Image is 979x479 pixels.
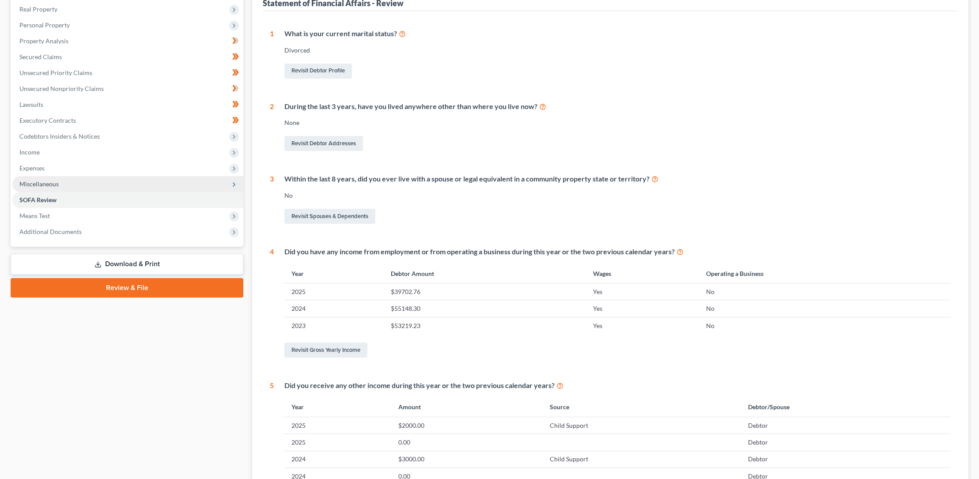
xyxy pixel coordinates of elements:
[270,247,274,359] div: 4
[284,381,951,391] div: Did you receive any other income during this year or the two previous calendar years?
[741,451,951,468] td: Debtor
[741,398,951,417] th: Debtor/Spouse
[12,97,243,113] a: Lawsuits
[12,113,243,128] a: Executory Contracts
[284,264,384,283] th: Year
[391,451,543,468] td: $3000.00
[19,228,82,235] span: Additional Documents
[270,29,274,80] div: 1
[284,29,951,39] div: What is your current marital status?
[284,102,951,112] div: During the last 3 years, have you lived anywhere other than where you live now?
[19,69,92,76] span: Unsecured Priority Claims
[19,5,57,13] span: Real Property
[11,278,243,298] a: Review & File
[391,398,543,417] th: Amount
[391,434,543,451] td: 0.00
[284,300,384,317] td: 2024
[699,300,951,317] td: No
[19,53,62,60] span: Secured Claims
[270,102,274,153] div: 2
[699,317,951,334] td: No
[741,434,951,451] td: Debtor
[586,264,699,283] th: Wages
[384,283,586,300] td: $39702.76
[543,398,741,417] th: Source
[12,65,243,81] a: Unsecured Priority Claims
[12,81,243,97] a: Unsecured Nonpriority Claims
[284,46,951,55] div: Divorced
[12,49,243,65] a: Secured Claims
[19,212,50,219] span: Means Test
[284,191,951,200] div: No
[384,300,586,317] td: $55148.30
[284,283,384,300] td: 2025
[19,117,76,124] span: Executory Contracts
[543,451,741,468] td: Child Support
[586,317,699,334] td: Yes
[284,417,391,434] td: 2025
[19,164,45,172] span: Expenses
[284,64,352,79] a: Revisit Debtor Profile
[699,264,951,283] th: Operating a Business
[284,343,367,358] a: Revisit Gross Yearly Income
[270,174,274,226] div: 3
[19,180,59,188] span: Miscellaneous
[19,37,68,45] span: Property Analysis
[699,283,951,300] td: No
[284,118,951,127] div: None
[384,317,586,334] td: $53219.23
[391,417,543,434] td: $2000.00
[284,136,363,151] a: Revisit Debtor Addresses
[543,417,741,434] td: Child Support
[12,33,243,49] a: Property Analysis
[19,148,40,156] span: Income
[284,174,951,184] div: Within the last 8 years, did you ever live with a spouse or legal equivalent in a community prope...
[384,264,586,283] th: Debtor Amount
[12,192,243,208] a: SOFA Review
[19,196,57,204] span: SOFA Review
[586,283,699,300] td: Yes
[19,21,70,29] span: Personal Property
[284,451,391,468] td: 2024
[19,85,104,92] span: Unsecured Nonpriority Claims
[741,417,951,434] td: Debtor
[11,254,243,275] a: Download & Print
[284,398,391,417] th: Year
[19,132,100,140] span: Codebtors Insiders & Notices
[284,209,375,224] a: Revisit Spouses & Dependents
[284,247,951,257] div: Did you have any income from employment or from operating a business during this year or the two ...
[19,101,43,108] span: Lawsuits
[586,300,699,317] td: Yes
[284,434,391,451] td: 2025
[284,317,384,334] td: 2023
